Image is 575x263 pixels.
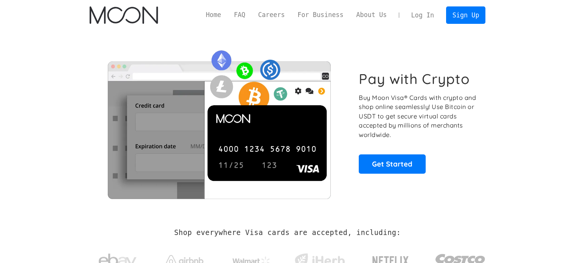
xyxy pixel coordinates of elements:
a: For Business [291,10,350,20]
a: home [90,6,158,24]
img: Moon Logo [90,6,158,24]
a: FAQ [228,10,252,20]
a: Home [200,10,228,20]
img: Moon Cards let you spend your crypto anywhere Visa is accepted. [90,45,349,199]
a: Sign Up [446,6,485,23]
a: Get Started [359,154,426,173]
h2: Shop everywhere Visa cards are accepted, including: [174,229,401,237]
p: Buy Moon Visa® Cards with crypto and shop online seamlessly! Use Bitcoin or USDT to get secure vi... [359,93,477,140]
a: Careers [252,10,291,20]
h1: Pay with Crypto [359,70,470,87]
a: About Us [350,10,393,20]
a: Log In [405,7,440,23]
